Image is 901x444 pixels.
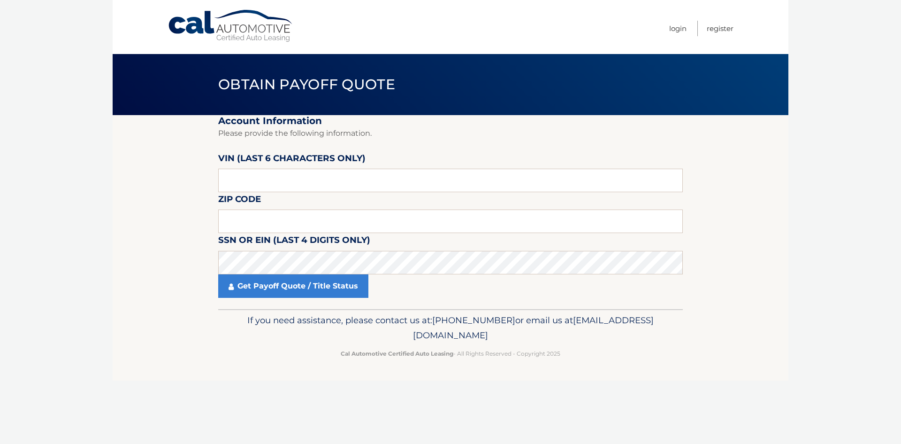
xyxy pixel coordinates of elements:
label: VIN (last 6 characters only) [218,151,366,169]
a: Register [707,21,733,36]
h2: Account Information [218,115,683,127]
a: Cal Automotive [168,9,294,43]
p: Please provide the following information. [218,127,683,140]
p: - All Rights Reserved - Copyright 2025 [224,349,677,358]
strong: Cal Automotive Certified Auto Leasing [341,350,453,357]
span: [PHONE_NUMBER] [432,315,515,326]
label: Zip Code [218,192,261,210]
p: If you need assistance, please contact us at: or email us at [224,313,677,343]
a: Login [669,21,687,36]
label: SSN or EIN (last 4 digits only) [218,233,370,250]
a: Get Payoff Quote / Title Status [218,274,368,298]
span: Obtain Payoff Quote [218,76,395,93]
